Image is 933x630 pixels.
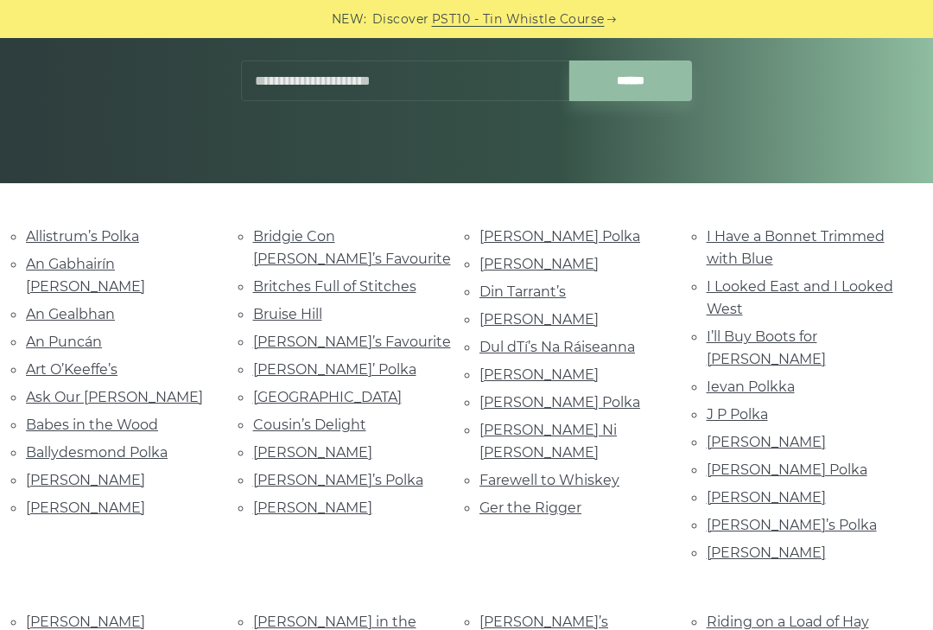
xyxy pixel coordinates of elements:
[707,406,768,423] a: J P Polka
[479,394,640,410] a: [PERSON_NAME] Polka
[479,500,581,516] a: Ger the Rigger
[253,389,402,405] a: [GEOGRAPHIC_DATA]
[26,472,145,488] a: [PERSON_NAME]
[253,306,322,322] a: Bruise Hill
[707,461,867,478] a: [PERSON_NAME] Polka
[707,379,795,395] a: Ievan Polkka
[26,500,145,516] a: [PERSON_NAME]
[479,339,635,355] a: Dul dTí’s Na Ráiseanna
[26,417,158,433] a: Babes in the Wood
[253,334,451,350] a: [PERSON_NAME]’s Favourite
[253,417,366,433] a: Cousin’s Delight
[479,614,608,630] a: [PERSON_NAME]’s
[479,311,599,328] a: [PERSON_NAME]
[26,614,145,630] a: [PERSON_NAME]
[26,444,168,461] a: Ballydesmond Polka
[26,228,139,245] a: Allistrum’s Polka
[479,256,599,272] a: [PERSON_NAME]
[372,10,429,29] span: Discover
[479,366,599,383] a: [PERSON_NAME]
[707,278,893,317] a: I Looked East and I Looked West
[26,334,102,350] a: An Puncán
[253,278,416,295] a: Britches Full of Stitches
[432,10,605,29] a: PST10 - Tin Whistle Course
[253,500,372,516] a: [PERSON_NAME]
[26,306,115,322] a: An Gealbhan
[26,361,117,378] a: Art O’Keeffe’s
[707,517,877,533] a: [PERSON_NAME]’s Polka
[707,228,885,267] a: I Have a Bonnet Trimmed with Blue
[253,444,372,461] a: [PERSON_NAME]
[707,544,826,561] a: [PERSON_NAME]
[707,614,869,630] a: Riding on a Load of Hay
[26,389,203,405] a: Ask Our [PERSON_NAME]
[479,228,640,245] a: [PERSON_NAME] Polka
[332,10,367,29] span: NEW:
[479,283,566,300] a: Din Tarrant’s
[253,361,416,378] a: [PERSON_NAME]’ Polka
[479,472,619,488] a: Farewell to Whiskey
[707,328,826,367] a: I’ll Buy Boots for [PERSON_NAME]
[253,228,451,267] a: Bridgie Con [PERSON_NAME]’s Favourite
[707,489,826,506] a: [PERSON_NAME]
[253,472,423,488] a: [PERSON_NAME]’s Polka
[479,422,617,461] a: [PERSON_NAME] Ni [PERSON_NAME]
[707,434,826,450] a: [PERSON_NAME]
[26,256,145,295] a: An Gabhairín [PERSON_NAME]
